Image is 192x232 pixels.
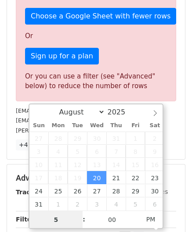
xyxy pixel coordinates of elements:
[87,184,106,197] span: August 27, 2025
[87,132,106,145] span: July 30, 2025
[145,145,164,158] span: August 9, 2025
[87,123,106,128] span: Wed
[87,158,106,171] span: August 13, 2025
[48,123,68,128] span: Mon
[126,184,145,197] span: August 29, 2025
[16,189,45,196] strong: Tracking
[145,184,164,197] span: August 30, 2025
[25,71,167,91] div: Or you can use a filter (see "Advanced" below) to reduce the number of rows
[29,211,83,228] input: Hour
[105,108,137,116] input: Year
[29,145,49,158] span: August 3, 2025
[139,211,163,228] span: Click to toggle
[106,123,126,128] span: Thu
[16,173,176,183] h5: Advanced
[16,139,53,150] a: +47 more
[145,197,164,211] span: September 6, 2025
[16,107,114,114] small: [EMAIL_ADDRESS][DOMAIN_NAME]
[48,132,68,145] span: July 28, 2025
[148,190,192,232] iframe: Chat Widget
[126,171,145,184] span: August 22, 2025
[126,197,145,211] span: September 5, 2025
[145,123,164,128] span: Sat
[106,145,126,158] span: August 7, 2025
[145,171,164,184] span: August 23, 2025
[87,145,106,158] span: August 6, 2025
[48,145,68,158] span: August 4, 2025
[48,184,68,197] span: August 25, 2025
[126,132,145,145] span: August 1, 2025
[106,184,126,197] span: August 28, 2025
[83,211,85,228] span: :
[106,132,126,145] span: July 31, 2025
[126,145,145,158] span: August 8, 2025
[16,127,160,134] small: [PERSON_NAME][EMAIL_ADDRESS][DOMAIN_NAME]
[16,117,114,124] small: [EMAIL_ADDRESS][DOMAIN_NAME]
[68,184,87,197] span: August 26, 2025
[29,158,49,171] span: August 10, 2025
[106,197,126,211] span: September 4, 2025
[29,184,49,197] span: August 24, 2025
[126,123,145,128] span: Fri
[25,48,99,64] a: Sign up for a plan
[68,171,87,184] span: August 19, 2025
[48,197,68,211] span: September 1, 2025
[48,171,68,184] span: August 18, 2025
[68,123,87,128] span: Tue
[145,132,164,145] span: August 2, 2025
[68,132,87,145] span: July 29, 2025
[68,145,87,158] span: August 5, 2025
[29,171,49,184] span: August 17, 2025
[29,197,49,211] span: August 31, 2025
[68,158,87,171] span: August 12, 2025
[29,123,49,128] span: Sun
[16,216,38,223] strong: Filters
[106,158,126,171] span: August 14, 2025
[68,197,87,211] span: September 2, 2025
[25,8,176,25] a: Choose a Google Sheet with fewer rows
[25,32,167,41] p: Or
[85,211,139,228] input: Minute
[29,132,49,145] span: July 27, 2025
[106,171,126,184] span: August 21, 2025
[48,158,68,171] span: August 11, 2025
[126,158,145,171] span: August 15, 2025
[87,171,106,184] span: August 20, 2025
[145,158,164,171] span: August 16, 2025
[87,197,106,211] span: September 3, 2025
